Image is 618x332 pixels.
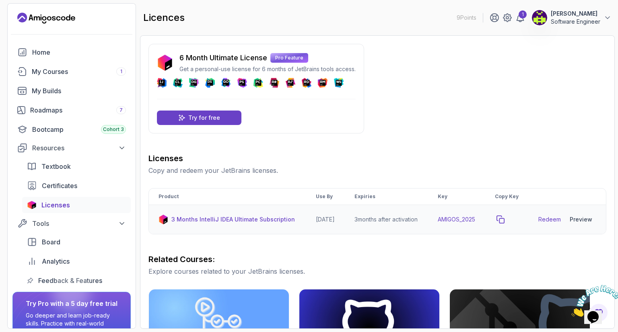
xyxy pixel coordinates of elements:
a: bootcamp [12,121,131,137]
span: Licenses [41,200,70,210]
p: 9 Points [457,14,476,22]
span: 1 [3,3,6,10]
th: Expiries [345,189,428,205]
a: roadmaps [12,102,131,118]
span: 7 [119,107,123,113]
p: Copy and redeem your JetBrains licenses. [148,166,606,175]
a: home [12,44,131,60]
a: courses [12,64,131,80]
p: 6 Month Ultimate License [179,52,267,64]
img: Chat attention grabber [3,3,53,35]
div: Bootcamp [32,125,126,134]
button: user profile image[PERSON_NAME]Software Engineer [531,10,612,26]
p: [PERSON_NAME] [551,10,600,18]
div: Roadmaps [30,105,126,115]
div: Home [32,47,126,57]
button: Tools [12,216,131,231]
a: feedback [22,273,131,289]
span: Analytics [42,256,70,266]
a: analytics [22,253,131,269]
th: Use By [306,189,345,205]
div: Preview [570,215,592,223]
a: textbook [22,158,131,174]
p: 3 Months IntelliJ IDEA Ultimate Subscription [171,215,295,223]
span: Cohort 3 [103,126,124,133]
a: Redeem [538,215,561,223]
button: Resources [12,141,131,155]
img: jetbrains icon [27,201,37,209]
th: Product [149,189,306,205]
div: 1 [519,10,527,18]
td: [DATE] [306,205,345,234]
button: Preview [566,211,596,227]
td: AMIGOS_2025 [428,205,485,234]
th: Key [428,189,485,205]
td: 3 months after activation [345,205,428,234]
th: Copy Key [485,189,529,205]
span: Textbook [41,162,71,171]
iframe: chat widget [568,282,618,320]
a: Try for free [157,111,241,125]
h3: Licenses [148,153,606,164]
span: Board [42,237,60,247]
div: My Courses [32,67,126,76]
a: 1 [515,13,525,23]
p: Get a personal-use license for 6 months of JetBrains tools access. [179,65,356,73]
img: jetbrains icon [157,55,173,71]
a: board [22,234,131,250]
h2: licences [143,11,185,24]
div: My Builds [32,86,126,96]
div: Resources [32,143,126,153]
p: Explore courses related to your JetBrains licenses. [148,266,606,276]
span: Certificates [42,181,77,191]
span: 1 [120,68,122,75]
p: Pro Feature [270,53,308,63]
a: certificates [22,178,131,194]
a: builds [12,83,131,99]
a: licenses [22,197,131,213]
a: Landing page [17,12,75,25]
h3: Related Courses: [148,254,606,265]
img: user profile image [532,10,547,25]
p: Try for free [188,114,220,122]
p: Software Engineer [551,18,600,26]
img: jetbrains icon [159,215,168,224]
button: copy-button [495,214,506,225]
span: Feedback & Features [38,276,102,285]
div: Tools [32,219,126,228]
